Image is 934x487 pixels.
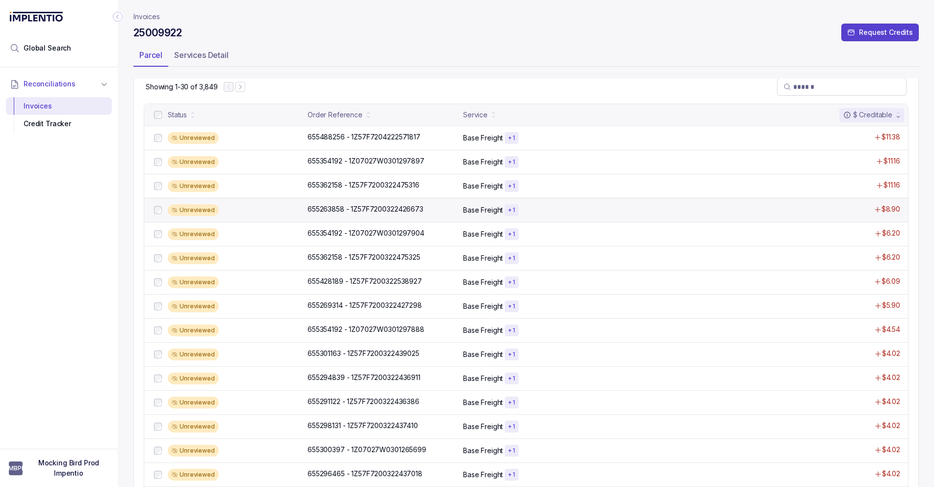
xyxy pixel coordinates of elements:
[154,326,162,334] input: checkbox-checkbox
[168,204,219,216] div: Unreviewed
[463,398,503,407] p: Base Freight
[463,374,503,383] p: Base Freight
[168,300,219,312] div: Unreviewed
[882,325,900,334] p: $4.54
[14,115,104,133] div: Credit Tracker
[882,228,900,238] p: $6.20
[463,470,503,480] p: Base Freight
[308,445,426,455] p: 655300397 - 1Z07027W0301265699
[154,134,162,142] input: checkbox-checkbox
[154,375,162,382] input: checkbox-checkbox
[882,445,900,455] p: $4.02
[174,49,229,61] p: Services Detail
[133,47,919,67] ul: Tab Group
[508,302,515,310] p: + 1
[508,206,515,214] p: + 1
[28,458,109,478] p: Mocking Bird Prod Impentio
[882,132,900,142] p: $11.38
[882,204,900,214] p: $8.90
[9,458,109,478] button: User initialsMocking Bird Prod Impentio
[508,399,515,406] p: + 1
[154,182,162,190] input: checkbox-checkbox
[24,79,76,89] span: Reconciliations
[859,27,913,37] p: Request Credits
[463,229,503,239] p: Base Freight
[508,423,515,431] p: + 1
[168,325,219,336] div: Unreviewed
[146,82,218,92] div: Remaining page entries
[154,278,162,286] input: checkbox-checkbox
[308,349,419,358] p: 655301163 - 1Z57F7200322439025
[882,349,900,358] p: $4.02
[133,12,160,22] nav: breadcrumb
[235,82,245,92] button: Next Page
[154,399,162,406] input: checkbox-checkbox
[463,110,488,120] div: Service
[168,421,219,433] div: Unreviewed
[883,156,900,166] p: $11.16
[168,349,219,360] div: Unreviewed
[882,469,900,479] p: $4.02
[463,157,503,167] p: Base Freight
[154,230,162,238] input: checkbox-checkbox
[154,351,162,358] input: checkbox-checkbox
[308,300,422,310] p: 655269314 - 1Z57F7200322427298
[882,252,900,262] p: $6.20
[168,47,234,67] li: Tab Services Detail
[154,254,162,262] input: checkbox-checkbox
[308,373,420,382] p: 655294839 - 1Z57F7200322436911
[308,204,423,214] p: 655263858 - 1Z57F7200322426673
[508,230,515,238] p: + 1
[463,301,503,311] p: Base Freight
[308,276,422,286] p: 655428189 - 1Z57F7200322538927
[882,373,900,382] p: $4.02
[154,111,162,119] input: checkbox-checkbox
[139,49,162,61] p: Parcel
[168,228,219,240] div: Unreviewed
[463,350,503,359] p: Base Freight
[168,469,219,481] div: Unreviewed
[168,373,219,384] div: Unreviewed
[308,421,418,431] p: 655298131 - 1Z57F7200322437410
[308,110,363,120] div: Order Reference
[112,11,124,23] div: Collapse Icon
[841,24,919,41] button: Request Credits
[308,156,424,166] p: 655354192 - 1Z07027W0301297897
[154,302,162,310] input: checkbox-checkbox
[133,47,168,67] li: Tab Parcel
[308,132,420,142] p: 655488256 - 1Z57F7204222571817
[168,132,219,144] div: Unreviewed
[133,26,182,40] h4: 25009922
[168,397,219,408] div: Unreviewed
[6,95,112,135] div: Reconciliations
[508,278,515,286] p: + 1
[508,375,515,382] p: + 1
[882,276,900,286] p: $6.09
[463,422,503,432] p: Base Freight
[168,110,187,120] div: Status
[508,471,515,479] p: + 1
[168,445,219,457] div: Unreviewed
[463,205,503,215] p: Base Freight
[508,254,515,262] p: + 1
[508,158,515,166] p: + 1
[168,180,219,192] div: Unreviewed
[154,423,162,431] input: checkbox-checkbox
[168,252,219,264] div: Unreviewed
[154,206,162,214] input: checkbox-checkbox
[308,228,424,238] p: 655354192 - 1Z07027W0301297904
[9,461,23,475] span: User initials
[308,325,424,334] p: 655354192 - 1Z07027W0301297888
[6,73,112,95] button: Reconciliations
[883,180,900,190] p: $11.16
[133,12,160,22] p: Invoices
[24,43,71,53] span: Global Search
[14,97,104,115] div: Invoices
[508,134,515,142] p: + 1
[168,276,219,288] div: Unreviewed
[508,182,515,190] p: + 1
[882,300,900,310] p: $5.90
[463,446,503,456] p: Base Freight
[463,133,503,143] p: Base Freight
[168,156,219,168] div: Unreviewed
